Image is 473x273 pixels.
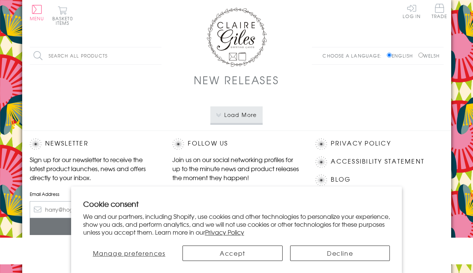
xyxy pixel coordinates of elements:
[83,199,390,209] h2: Cookie consent
[83,246,175,261] button: Manage preferences
[331,156,424,167] a: Accessibility Statement
[331,174,351,185] a: Blog
[30,155,158,182] p: Sign up for our newsletter to receive the latest product launches, news and offers directly to yo...
[56,15,73,26] span: 0 items
[194,72,279,88] h1: New Releases
[322,52,385,59] p: Choose a language:
[30,47,161,64] input: Search all products
[205,228,244,237] a: Privacy Policy
[172,138,300,150] h2: Follow Us
[52,6,73,25] button: Basket0 items
[432,4,447,20] a: Trade
[290,246,390,261] button: Decline
[331,138,391,149] a: Privacy Policy
[387,52,417,59] label: English
[432,4,447,18] span: Trade
[93,249,166,258] span: Manage preferences
[83,212,390,236] p: We and our partners, including Shopify, use cookies and other technologies to personalize your ex...
[30,138,158,150] h2: Newsletter
[387,53,392,58] input: English
[30,191,158,197] label: Email Address
[183,246,283,261] button: Accept
[403,4,421,18] a: Log In
[30,15,44,22] span: Menu
[172,155,300,182] p: Join us on our social networking profiles for up to the minute news and product releases the mome...
[30,5,44,21] button: Menu
[30,218,158,235] input: Subscribe
[207,8,267,67] img: Claire Giles Greetings Cards
[418,52,440,59] label: Welsh
[210,106,263,123] button: Load More
[154,47,161,64] input: Search
[418,53,423,58] input: Welsh
[30,201,158,218] input: harry@hogwarts.edu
